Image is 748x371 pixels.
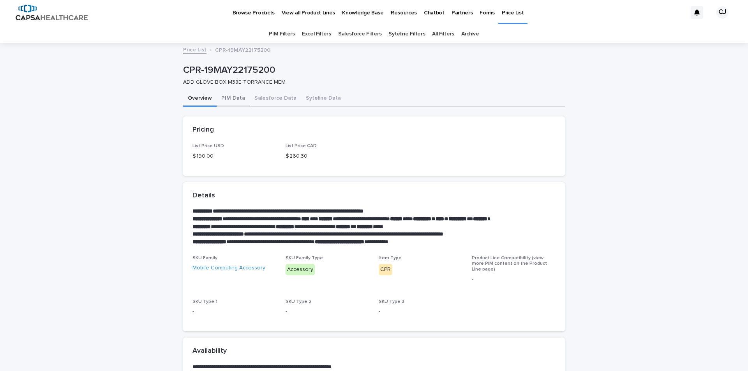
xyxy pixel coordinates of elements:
a: Excel Filters [302,25,331,43]
span: SKU Type 1 [192,299,217,304]
p: - [379,308,462,316]
div: CJ [716,6,729,19]
span: SKU Type 2 [286,299,312,304]
span: Product Line Compatibility (view more PIM content on the Product Line page) [472,256,547,272]
span: List Price CAD [286,144,317,148]
a: PIM Filters [269,25,295,43]
a: Syteline Filters [388,25,425,43]
span: SKU Family Type [286,256,323,260]
h2: Details [192,192,215,200]
span: SKU Type 3 [379,299,404,304]
p: $ 190.00 [192,152,276,160]
p: - [472,275,556,283]
a: Mobile Computing Accessory [192,264,265,272]
a: All Filters [432,25,454,43]
h2: Availability [192,347,227,355]
a: Price List [183,45,206,54]
button: Salesforce Data [250,91,301,107]
p: $ 260.30 [286,152,369,160]
span: List Price USD [192,144,224,148]
p: ADD GLOVE BOX M38E TORRANCE MEM [183,79,559,86]
button: Overview [183,91,217,107]
p: CPR-19MAY22175200 [215,45,270,54]
div: Accessory [286,264,315,275]
p: - [286,308,369,316]
span: Item Type [379,256,402,260]
p: CPR-19MAY22175200 [183,65,562,76]
a: Archive [461,25,479,43]
p: - [192,308,276,316]
button: Syteline Data [301,91,346,107]
img: B5p4sRfuTuC72oLToeu7 [16,5,88,20]
a: Salesforce Filters [338,25,381,43]
button: PIM Data [217,91,250,107]
h2: Pricing [192,126,214,134]
span: SKU Family [192,256,217,260]
div: CPR [379,264,392,275]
